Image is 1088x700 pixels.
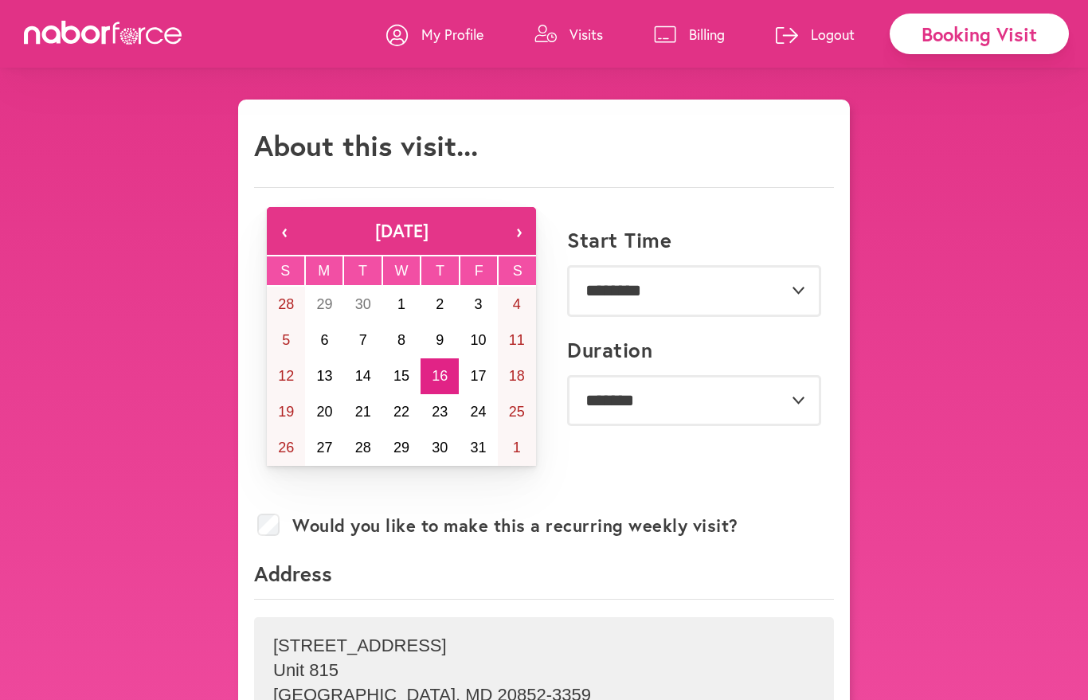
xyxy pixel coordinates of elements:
abbr: September 29, 2025 [316,296,332,312]
abbr: October 31, 2025 [471,440,487,456]
p: Logout [811,25,855,44]
button: October 9, 2025 [421,323,459,358]
button: October 19, 2025 [267,394,305,430]
button: October 27, 2025 [305,430,343,466]
abbr: October 28, 2025 [355,440,371,456]
abbr: Friday [475,263,483,279]
button: October 30, 2025 [421,430,459,466]
button: October 13, 2025 [305,358,343,394]
button: October 21, 2025 [344,394,382,430]
abbr: Saturday [513,263,522,279]
button: October 31, 2025 [459,430,497,466]
button: October 24, 2025 [459,394,497,430]
button: October 25, 2025 [498,394,536,430]
p: My Profile [421,25,483,44]
abbr: October 18, 2025 [509,368,525,384]
button: October 11, 2025 [498,323,536,358]
abbr: October 14, 2025 [355,368,371,384]
label: Start Time [567,228,671,252]
p: Billing [689,25,725,44]
button: October 20, 2025 [305,394,343,430]
button: October 2, 2025 [421,287,459,323]
abbr: Wednesday [395,263,409,279]
h1: About this visit... [254,128,478,162]
abbr: October 15, 2025 [393,368,409,384]
abbr: October 16, 2025 [432,368,448,384]
abbr: September 28, 2025 [278,296,294,312]
abbr: October 10, 2025 [471,332,487,348]
a: My Profile [386,10,483,58]
abbr: October 29, 2025 [393,440,409,456]
p: Visits [569,25,603,44]
button: October 12, 2025 [267,358,305,394]
abbr: October 3, 2025 [475,296,483,312]
abbr: October 6, 2025 [320,332,328,348]
abbr: October 22, 2025 [393,404,409,420]
button: October 1, 2025 [382,287,421,323]
abbr: October 7, 2025 [359,332,367,348]
button: October 8, 2025 [382,323,421,358]
abbr: October 4, 2025 [513,296,521,312]
abbr: October 1, 2025 [397,296,405,312]
abbr: October 5, 2025 [282,332,290,348]
button: October 23, 2025 [421,394,459,430]
abbr: October 21, 2025 [355,404,371,420]
button: October 10, 2025 [459,323,497,358]
button: October 18, 2025 [498,358,536,394]
button: October 14, 2025 [344,358,382,394]
button: October 28, 2025 [344,430,382,466]
abbr: Monday [318,263,330,279]
p: Unit 815 [273,660,815,681]
button: November 1, 2025 [498,430,536,466]
button: October 15, 2025 [382,358,421,394]
button: October 4, 2025 [498,287,536,323]
a: Billing [654,10,725,58]
p: [STREET_ADDRESS] [273,635,815,656]
abbr: September 30, 2025 [355,296,371,312]
abbr: October 24, 2025 [471,404,487,420]
abbr: October 13, 2025 [316,368,332,384]
abbr: November 1, 2025 [513,440,521,456]
button: October 16, 2025 [421,358,459,394]
button: ‹ [267,207,302,255]
button: October 5, 2025 [267,323,305,358]
abbr: October 11, 2025 [509,332,525,348]
abbr: October 2, 2025 [436,296,444,312]
a: Logout [776,10,855,58]
abbr: Sunday [280,263,290,279]
button: October 3, 2025 [459,287,497,323]
abbr: Thursday [436,263,444,279]
button: October 26, 2025 [267,430,305,466]
abbr: October 27, 2025 [316,440,332,456]
label: Would you like to make this a recurring weekly visit? [292,515,738,536]
abbr: October 17, 2025 [471,368,487,384]
button: October 7, 2025 [344,323,382,358]
a: Visits [534,10,603,58]
button: October 17, 2025 [459,358,497,394]
button: [DATE] [302,207,501,255]
abbr: October 25, 2025 [509,404,525,420]
button: September 28, 2025 [267,287,305,323]
button: › [501,207,536,255]
abbr: October 26, 2025 [278,440,294,456]
abbr: October 30, 2025 [432,440,448,456]
abbr: October 12, 2025 [278,368,294,384]
abbr: October 20, 2025 [316,404,332,420]
abbr: October 23, 2025 [432,404,448,420]
button: October 22, 2025 [382,394,421,430]
abbr: October 9, 2025 [436,332,444,348]
div: Booking Visit [890,14,1069,54]
abbr: October 8, 2025 [397,332,405,348]
abbr: October 19, 2025 [278,404,294,420]
button: September 30, 2025 [344,287,382,323]
p: Address [254,560,834,600]
button: October 6, 2025 [305,323,343,358]
button: October 29, 2025 [382,430,421,466]
button: September 29, 2025 [305,287,343,323]
abbr: Tuesday [358,263,367,279]
label: Duration [567,338,652,362]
